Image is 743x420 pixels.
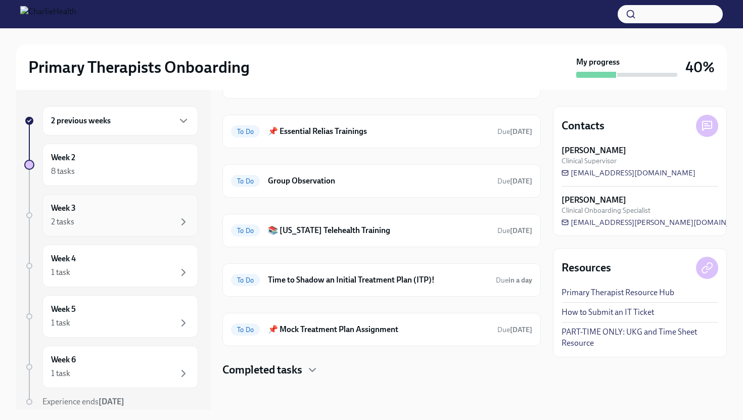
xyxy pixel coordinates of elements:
span: Due [497,127,532,136]
span: Clinical Onboarding Specialist [562,206,651,215]
span: Due [496,276,532,285]
div: 1 task [51,317,70,329]
a: Primary Therapist Resource Hub [562,287,674,298]
h6: 2 previous weeks [51,115,111,126]
h4: Completed tasks [222,362,302,378]
h6: Week 3 [51,203,76,214]
h6: 📌 Essential Relias Trainings [268,126,489,137]
span: To Do [231,128,260,135]
strong: in a day [508,276,532,285]
h6: 📚 [US_STATE] Telehealth Training [268,225,489,236]
span: August 18th, 2025 09:00 [497,127,532,136]
h6: Week 2 [51,152,75,163]
a: [EMAIL_ADDRESS][DOMAIN_NAME] [562,168,695,178]
span: August 18th, 2025 09:00 [497,226,532,236]
h6: Time to Shadow an Initial Treatment Plan (ITP)! [268,274,488,286]
h3: 40% [685,58,715,76]
a: To Do📌 Essential Relias TrainingsDue[DATE] [231,123,532,139]
h6: 📌 Mock Treatment Plan Assignment [268,324,489,335]
a: To Do📌 Mock Treatment Plan AssignmentDue[DATE] [231,321,532,338]
h4: Resources [562,260,611,275]
div: 1 task [51,267,70,278]
h6: Week 6 [51,354,76,365]
a: Week 41 task [24,245,198,287]
span: To Do [231,326,260,334]
div: 1 task [51,368,70,379]
div: Completed tasks [222,362,541,378]
strong: [PERSON_NAME] [562,195,626,206]
div: 8 tasks [51,166,75,177]
a: Week 61 task [24,346,198,388]
span: Clinical Supervisor [562,156,617,166]
strong: My progress [576,57,620,68]
span: August 15th, 2025 09:00 [497,325,532,335]
div: 2 tasks [51,216,74,227]
a: Week 28 tasks [24,144,198,186]
strong: [DATE] [510,325,532,334]
span: To Do [231,177,260,185]
span: August 16th, 2025 09:00 [496,275,532,285]
h2: Primary Therapists Onboarding [28,57,250,77]
a: Week 51 task [24,295,198,338]
span: To Do [231,276,260,284]
a: To DoGroup ObservationDue[DATE] [231,173,532,189]
h6: Group Observation [268,175,489,186]
span: Due [497,177,532,185]
span: Due [497,325,532,334]
span: Experience ends [42,397,124,406]
strong: [PERSON_NAME] [562,145,626,156]
a: To Do📚 [US_STATE] Telehealth TrainingDue[DATE] [231,222,532,239]
a: To DoTime to Shadow an Initial Treatment Plan (ITP)!Duein a day [231,272,532,288]
a: Week 32 tasks [24,194,198,237]
a: PART-TIME ONLY: UKG and Time Sheet Resource [562,326,718,349]
strong: [DATE] [99,397,124,406]
img: CharlieHealth [20,6,76,22]
h6: Week 4 [51,253,76,264]
span: To Do [231,227,260,235]
a: How to Submit an IT Ticket [562,307,654,318]
strong: [DATE] [510,177,532,185]
span: August 12th, 2025 09:00 [497,176,532,186]
strong: [DATE] [510,127,532,136]
span: Due [497,226,532,235]
h6: Week 5 [51,304,76,315]
strong: [DATE] [510,226,532,235]
h4: Contacts [562,118,605,133]
div: 2 previous weeks [42,106,198,135]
